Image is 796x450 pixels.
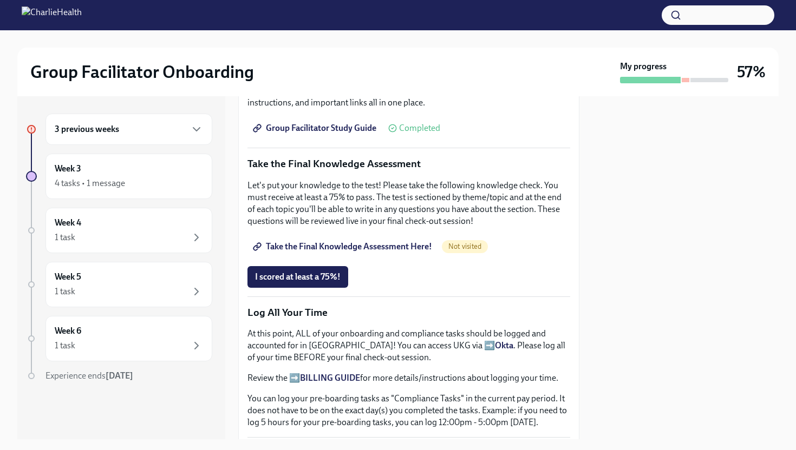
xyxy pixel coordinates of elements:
[247,180,570,227] p: Let's put your knowledge to the test! Please take the following knowledge check. You must receive...
[300,373,360,383] a: BILLING GUIDE
[247,328,570,363] p: At this point, ALL of your onboarding and compliance tasks should be logged and accounted for in ...
[106,370,133,381] strong: [DATE]
[737,62,766,82] h3: 57%
[247,157,570,171] p: Take the Final Knowledge Assessment
[620,61,667,72] strong: My progress
[26,208,212,253] a: Week 41 task
[495,340,513,350] a: Okta
[55,340,75,352] div: 1 task
[55,217,81,229] h6: Week 4
[255,272,341,282] span: I scored at least a 75%!
[247,372,570,384] p: Review the ➡️ for more details/instructions about logging your time.
[255,241,432,252] span: Take the Final Knowledge Assessment Here!
[55,163,81,175] h6: Week 3
[247,236,440,257] a: Take the Final Knowledge Assessment Here!
[442,242,488,250] span: Not visited
[30,61,254,83] h2: Group Facilitator Onboarding
[26,262,212,307] a: Week 51 task
[55,231,75,243] div: 1 task
[26,154,212,199] a: Week 34 tasks • 1 message
[399,124,440,133] span: Completed
[55,325,81,337] h6: Week 6
[247,393,570,428] p: You can log your pre-boarding tasks as "Compliance Tasks" in the current pay period. It does not ...
[45,370,133,381] span: Experience ends
[22,6,82,24] img: CharlieHealth
[255,123,376,134] span: Group Facilitator Study Guide
[247,266,348,288] button: I scored at least a 75%!
[55,177,125,189] div: 4 tasks • 1 message
[247,306,570,320] p: Log All Your Time
[55,123,119,135] h6: 3 previous weeks
[55,286,75,297] div: 1 task
[45,114,212,145] div: 3 previous weeks
[55,271,81,283] h6: Week 5
[26,316,212,361] a: Week 61 task
[247,117,384,139] a: Group Facilitator Study Guide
